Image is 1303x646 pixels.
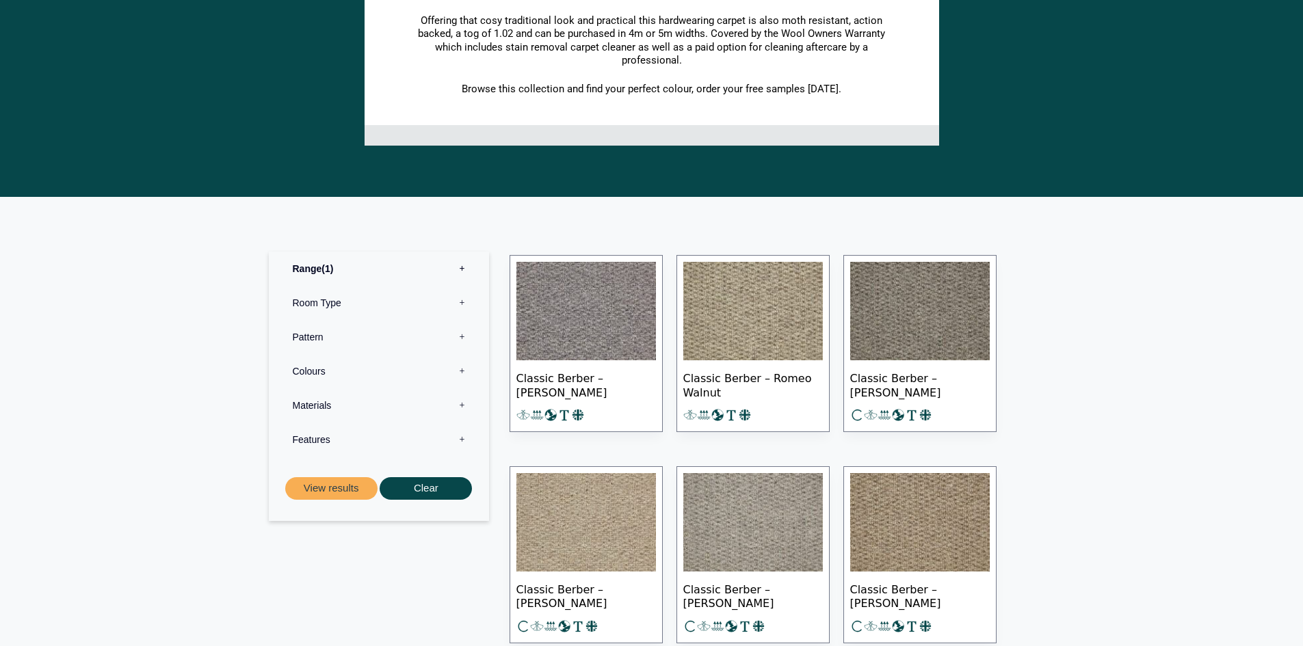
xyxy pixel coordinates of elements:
[683,571,823,619] span: Classic Berber – [PERSON_NAME]
[516,360,656,408] span: Classic Berber – [PERSON_NAME]
[321,263,333,274] span: 1
[510,255,663,432] a: Classic Berber – [PERSON_NAME]
[285,477,378,500] button: View results
[380,477,472,500] button: Clear
[850,262,990,360] img: Classic Berber Romeo Slate
[279,320,479,354] label: Pattern
[843,255,997,432] a: Classic Berber – [PERSON_NAME]
[279,286,479,320] label: Room Type
[279,422,479,457] label: Features
[683,262,823,360] img: Classic Berber Romeo Walnut
[516,473,656,571] img: Classic Berber Romeo Pistachio
[279,354,479,388] label: Colours
[843,466,997,643] a: Classic Berber – [PERSON_NAME]
[516,571,656,619] span: Classic Berber – [PERSON_NAME]
[676,466,830,643] a: Classic Berber – [PERSON_NAME]
[510,466,663,643] a: Classic Berber – [PERSON_NAME]
[850,473,990,571] img: Classic Berber Romeo Pecan
[279,252,479,286] label: Range
[683,473,823,571] img: Classic Berber Romeo Pewter
[676,255,830,432] a: Classic Berber – Romeo Walnut
[850,571,990,619] span: Classic Berber – [PERSON_NAME]
[850,360,990,408] span: Classic Berber – [PERSON_NAME]
[516,262,656,360] img: Classic Berber Romeo Anvil
[416,14,888,68] p: Offering that cosy traditional look and practical this hardwearing carpet is also moth resistant,...
[279,388,479,422] label: Materials
[683,360,823,408] span: Classic Berber – Romeo Walnut
[416,83,888,96] p: Browse this collection and find your perfect colour, order your free samples [DATE].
